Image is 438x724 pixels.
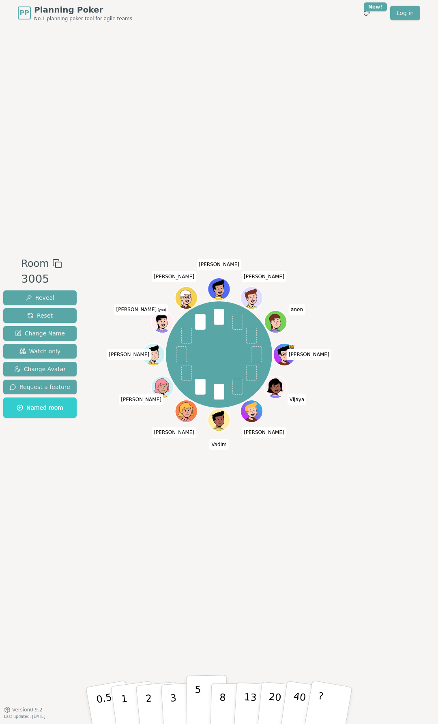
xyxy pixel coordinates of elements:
span: Version 0.9.2 [12,707,43,713]
span: Click to change your name [209,438,228,450]
span: Matt is the host [289,344,295,350]
span: Click to change your name [197,259,241,270]
button: Watch only [3,344,77,359]
span: Click to change your name [152,271,196,282]
span: Click to change your name [288,393,306,405]
button: Reveal [3,290,77,305]
span: Click to change your name [242,271,286,282]
span: Change Name [15,329,65,337]
span: PP [19,8,29,18]
div: New! [364,2,387,11]
span: Click to change your name [119,393,163,405]
button: Reset [3,308,77,323]
span: Click to change your name [289,304,305,315]
span: Last updated: [DATE] [4,714,45,719]
span: Reveal [26,294,54,302]
button: Named room [3,397,77,418]
span: Named room [17,404,63,412]
span: Planning Poker [34,4,132,15]
span: Click to change your name [287,349,331,360]
button: New! [359,6,374,20]
span: Reset [27,312,53,320]
span: Click to change your name [107,349,152,360]
button: Change Avatar [3,362,77,376]
span: Change Avatar [14,365,66,373]
span: Watch only [19,347,61,355]
button: Change Name [3,326,77,341]
span: (you) [157,308,166,312]
button: Click to change your avatar [152,311,173,332]
a: PPPlanning PokerNo.1 planning poker tool for agile teams [18,4,132,22]
span: No.1 planning poker tool for agile teams [34,15,132,22]
span: Request a feature [10,383,70,391]
span: Click to change your name [152,427,196,438]
button: Request a feature [3,380,77,394]
span: Click to change your name [242,427,286,438]
span: Room [21,256,49,271]
span: Click to change your name [114,304,168,315]
button: Version0.9.2 [4,707,43,713]
div: 3005 [21,271,62,288]
a: Log in [390,6,420,20]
